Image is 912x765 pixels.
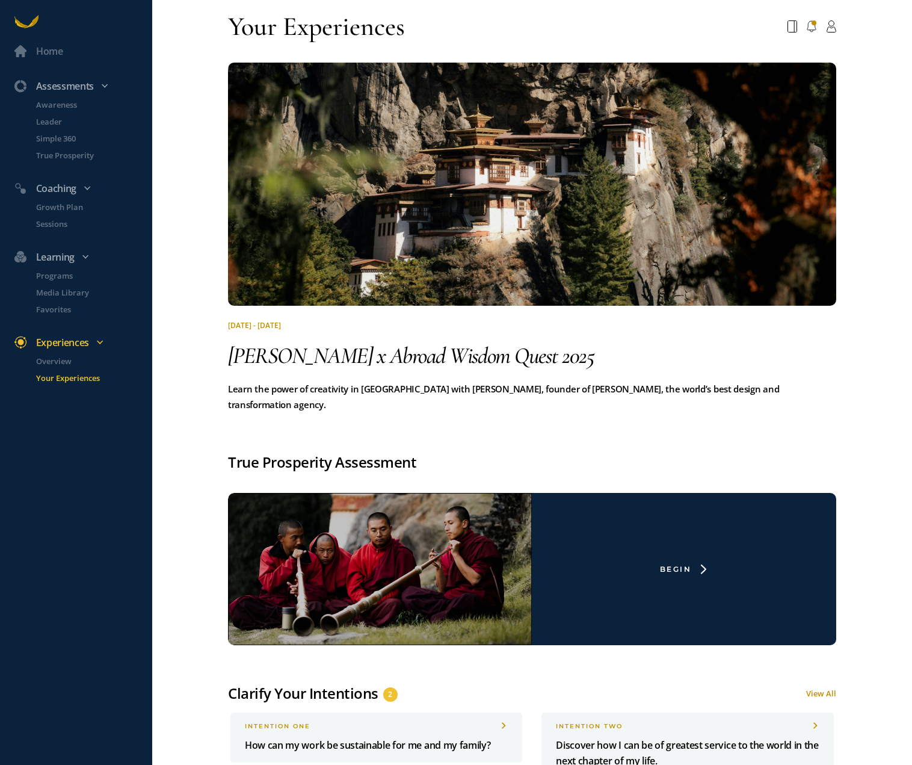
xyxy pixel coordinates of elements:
[556,722,819,730] div: INTENTION two
[22,201,152,213] a: Growth Plan
[388,689,392,701] span: 2
[7,181,157,196] div: Coaching
[36,355,150,367] p: Overview
[36,201,150,213] p: Growth Plan
[36,218,150,230] p: Sessions
[22,99,152,111] a: Awareness
[228,342,594,370] span: [PERSON_NAME] x Abroad Wisdom Quest 2025
[230,713,522,763] a: INTENTION oneHow can my work be sustainable for me and my family?
[36,303,150,315] p: Favorites
[22,116,152,128] a: Leader
[22,218,152,230] a: Sessions
[22,270,152,282] a: Programs
[228,381,836,412] pre: Learn the power of creativity in [GEOGRAPHIC_DATA] with [PERSON_NAME], founder of [PERSON_NAME], ...
[245,722,508,730] div: INTENTION one
[22,355,152,367] a: Overview
[36,372,150,384] p: Your Experiences
[22,372,152,384] a: Your Experiences
[228,10,405,43] div: Your Experiences
[22,303,152,315] a: Favorites
[36,270,150,282] p: Programs
[228,493,532,645] img: YourQuestWA.jpg
[36,99,150,111] p: Awareness
[228,63,836,306] img: quest-1756312607653.jpg
[7,249,157,265] div: Learning
[22,132,152,144] a: Simple 360
[7,78,157,94] div: Assessments
[22,286,152,299] a: Media Library
[36,149,150,161] p: True Prosperity
[806,688,836,699] a: View All
[36,286,150,299] p: Media Library
[660,565,691,574] div: Begin
[22,149,152,161] a: True Prosperity
[36,116,150,128] p: Leader
[36,43,63,59] div: Home
[228,320,281,330] span: [DATE] - [DATE]
[36,132,150,144] p: Simple 360
[228,684,378,703] div: Clarify Your Intentions
[228,451,417,474] div: True Prosperity Assessment
[7,335,157,350] div: Experiences
[221,493,843,645] a: Begin
[245,737,508,753] p: How can my work be sustainable for me and my family?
